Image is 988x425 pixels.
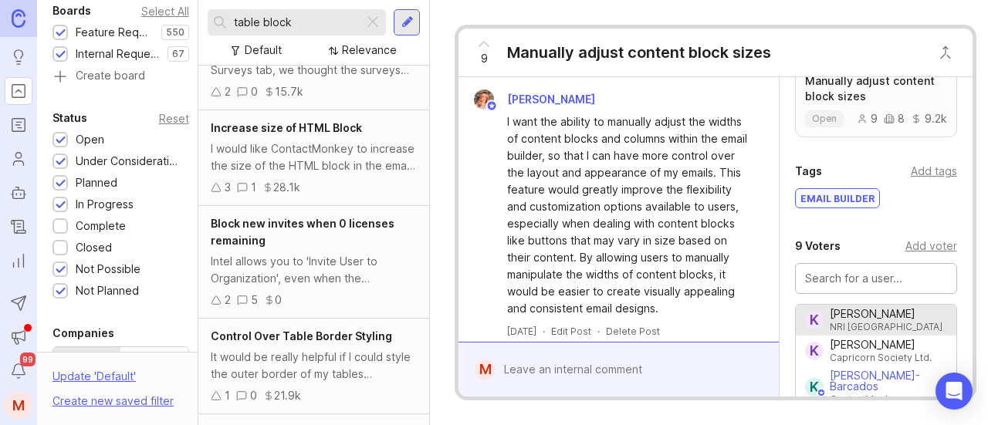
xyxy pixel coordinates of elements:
div: In Progress [76,196,134,213]
time: [DATE] [507,325,536,337]
div: 2 [225,292,231,309]
a: Ideas [5,43,32,71]
div: K [805,311,824,329]
a: Manually adjust content block sizesopen989.2k [795,63,957,137]
div: Manually adjust content block sizes [507,42,771,63]
p: Manually adjust content block sizes [805,73,947,104]
div: Add voter [905,238,957,255]
a: Bronwen W[PERSON_NAME] [465,89,607,110]
span: Control Over Table Border Styling [211,329,392,342]
button: Close button [930,37,961,68]
div: K [805,342,824,360]
div: Status [52,109,87,127]
a: Create board [52,70,189,84]
div: Reset [159,114,189,123]
div: NRI [GEOGRAPHIC_DATA] [830,322,942,332]
a: [DATE] [507,325,536,338]
img: member badge [486,100,498,112]
div: Update ' Default ' [52,368,136,393]
a: Users [5,145,32,173]
span: Increase size of HTML Block [211,121,362,134]
div: 5 [251,292,258,309]
div: Select All [141,7,189,15]
span: 99 [20,352,36,366]
span: [PERSON_NAME] [507,93,595,106]
img: member badge [817,388,826,397]
div: Capricorn Society Ltd. [830,353,932,363]
p: 550 [166,26,184,39]
div: Edit Post [551,325,591,338]
a: Roadmaps [5,111,32,139]
a: Changelog [5,213,32,241]
div: Open Intercom Messenger [936,373,973,410]
div: Create new saved filter [52,393,174,410]
button: Announcements [5,323,32,351]
div: Companies [52,324,114,342]
div: 15.7k [275,83,303,100]
a: Block new invites when 0 licenses remainingIntel allows you to 'Invite User to Organization', eve... [198,206,429,319]
div: Not Planned [76,282,139,299]
a: Reporting [5,247,32,275]
label: By account owner [120,347,188,390]
div: Open [76,131,104,148]
div: 0 [275,292,282,309]
div: Under Consideration [76,153,181,170]
div: K [805,378,824,396]
img: Canny Home [12,9,25,27]
div: [PERSON_NAME] [830,339,932,350]
div: It would be really helpful if I could style the outer border of my tables differently from the li... [211,349,417,383]
div: 28.1k [273,179,300,196]
div: Boards [52,2,91,20]
div: M [475,359,494,379]
div: 9 [857,113,878,124]
div: Tags [795,162,822,180]
div: 3 [225,179,231,196]
div: I would like ContactMonkey to increase the size of the HTML block in the email builder or add vis... [211,140,417,174]
div: Internal Requests [76,46,160,62]
div: Intel allows you to 'Invite User to Organization', even when the organization doesn't have any li... [211,253,417,287]
button: Send to Autopilot [5,289,32,317]
div: 9 Voters [795,237,841,255]
div: 1 [251,179,256,196]
div: 9.2k [911,113,947,124]
div: Delete Post [606,325,660,338]
div: 0 [251,83,258,100]
div: Planned [76,174,117,191]
div: I want the ability to manually adjust the widths of content blocks and columns within the email b... [507,113,747,317]
div: 0 [250,387,257,404]
div: 2 [225,83,231,100]
a: Increase size of HTML BlockI would like ContactMonkey to increase the size of the HTML block in t... [198,110,429,206]
input: Search for a user... [805,270,947,287]
span: Block new invites when 0 licenses remaining [211,217,394,247]
div: · [543,325,545,338]
div: Not Possible [76,261,140,278]
div: 8 [884,113,905,124]
div: [PERSON_NAME] [830,309,942,319]
div: Add tags [911,163,957,180]
label: By name [53,347,120,390]
button: M [5,391,32,419]
div: Email builder [796,189,879,207]
div: 1 [225,387,230,404]
div: Default [245,42,282,59]
img: Bronwen W [469,89,499,110]
a: Portal [5,77,32,105]
div: 21.9k [274,387,301,404]
span: open [812,113,837,125]
span: 9 [481,50,488,67]
div: Relevance [342,42,397,59]
div: Closed [76,239,112,256]
div: [PERSON_NAME]-Barcados [830,370,947,392]
div: ContactMonkey [830,395,947,404]
button: Notifications [5,357,32,385]
input: Search... [234,14,357,31]
a: Autopilot [5,179,32,207]
div: Complete [76,218,126,234]
a: Control Over Table Border StylingIt would be really helpful if I could style the outer border of ... [198,319,429,414]
div: · [597,325,600,338]
div: Feature Requests [76,24,154,41]
p: 67 [172,48,184,60]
